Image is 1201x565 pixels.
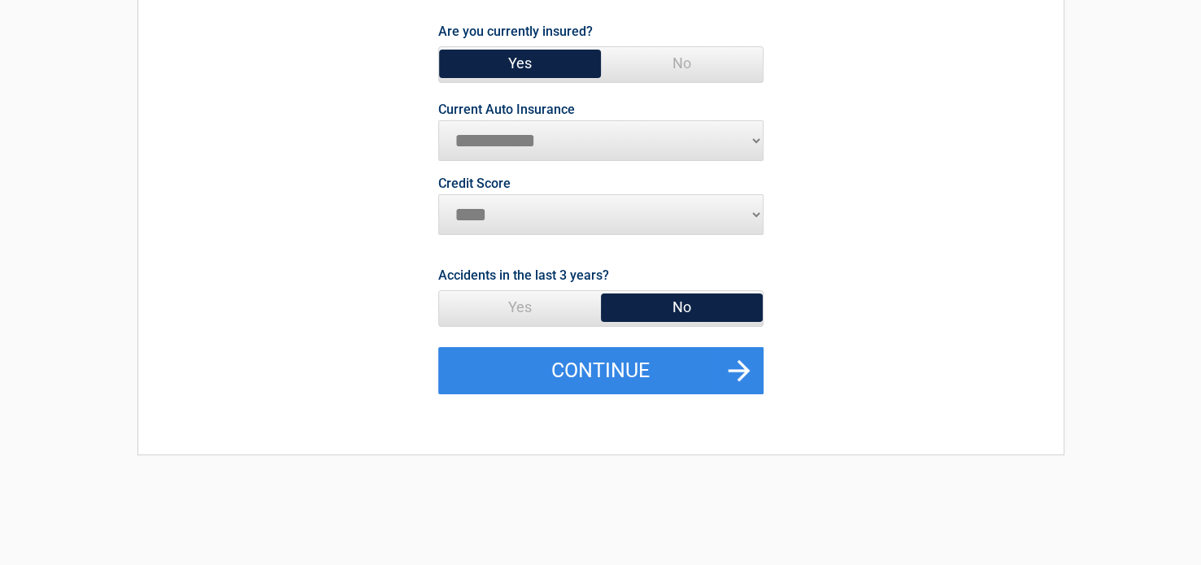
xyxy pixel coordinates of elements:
label: Current Auto Insurance [438,103,575,116]
label: Credit Score [438,177,511,190]
label: Accidents in the last 3 years? [438,264,609,286]
button: Continue [438,347,764,394]
span: Yes [439,47,601,80]
span: No [601,47,763,80]
span: No [601,291,763,324]
label: Are you currently insured? [438,20,593,42]
span: Yes [439,291,601,324]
